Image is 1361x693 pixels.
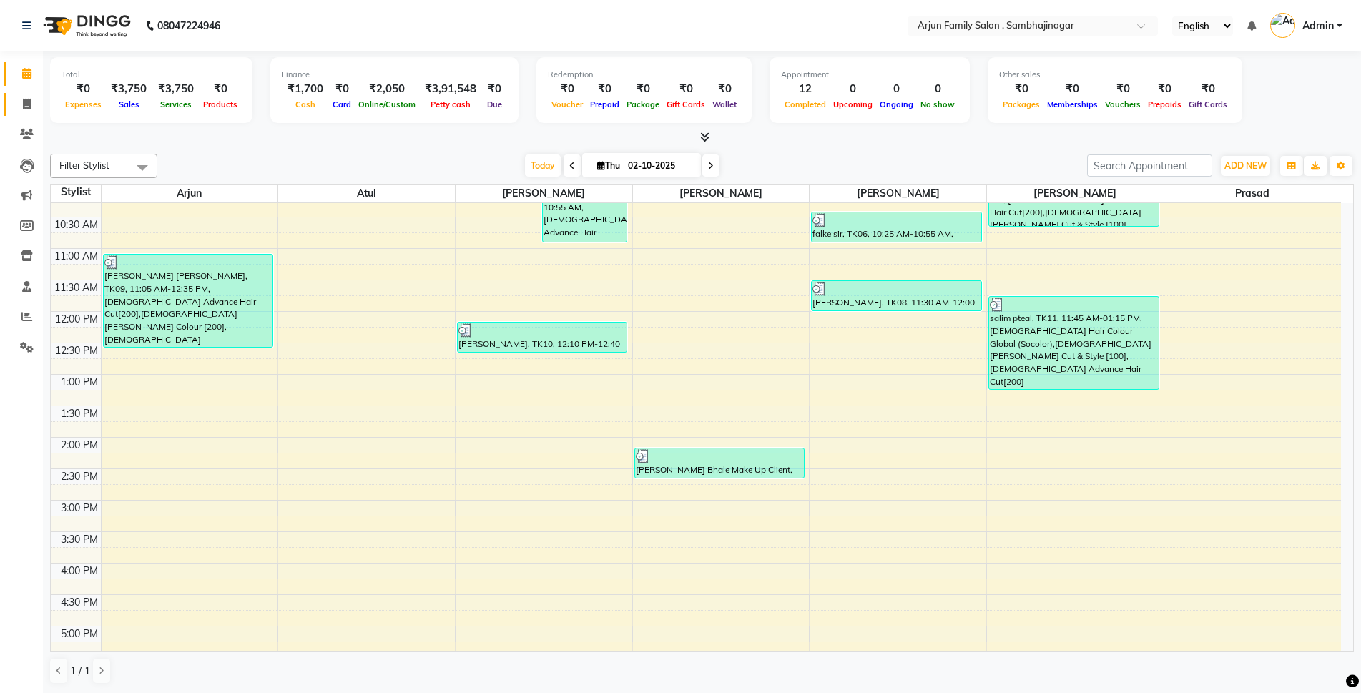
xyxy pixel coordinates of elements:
div: Stylist [51,185,101,200]
span: arjun [102,185,278,202]
span: Prepaid [586,99,623,109]
div: ₹0 [663,81,709,97]
span: Prepaids [1144,99,1185,109]
div: 12:30 PM [52,343,101,358]
span: Gift Cards [663,99,709,109]
div: 5:00 PM [58,626,101,642]
span: Completed [781,99,830,109]
span: [PERSON_NAME] [810,185,986,202]
span: Admin [1302,19,1334,34]
div: Redemption [548,69,740,81]
div: 0 [917,81,958,97]
span: Vouchers [1101,99,1144,109]
span: Today [525,154,561,177]
div: Finance [282,69,507,81]
span: Thu [594,160,624,171]
div: 2:30 PM [58,469,101,484]
span: [PERSON_NAME] [633,185,810,202]
div: ₹0 [709,81,740,97]
span: Ongoing [876,99,917,109]
div: 12 [781,81,830,97]
span: Online/Custom [355,99,419,109]
div: [PERSON_NAME] Bhale Make Up Client, TK12, 02:10 PM-02:40 PM, Ironing Long Length (Steampot) [635,448,805,478]
div: 3:00 PM [58,501,101,516]
span: Petty cash [427,99,474,109]
div: ₹2,050 [355,81,419,97]
span: Packages [999,99,1043,109]
div: ₹3,750 [105,81,152,97]
div: ₹0 [623,81,663,97]
div: Appointment [781,69,958,81]
span: Expenses [62,99,105,109]
div: ₹0 [200,81,241,97]
div: [PERSON_NAME], TK08, 11:30 AM-12:00 PM, [DEMOGRAPHIC_DATA] [PERSON_NAME] Colour [200] [812,281,981,310]
input: 2025-10-02 [624,155,695,177]
span: 1 / 1 [70,664,90,679]
div: 10:30 AM [51,217,101,232]
div: ₹0 [586,81,623,97]
div: 11:30 AM [51,280,101,295]
div: ₹0 [1101,81,1144,97]
span: Wallet [709,99,740,109]
div: [PERSON_NAME], TK10, 12:10 PM-12:40 PM, [DEMOGRAPHIC_DATA] [PERSON_NAME] Cut & Style [100] [458,323,627,352]
span: Due [483,99,506,109]
div: [PERSON_NAME] [PERSON_NAME], TK09, 11:05 AM-12:35 PM, [DEMOGRAPHIC_DATA] Advance Hair Cut[200],[D... [104,255,273,347]
span: Package [623,99,663,109]
div: 4:00 PM [58,564,101,579]
div: ₹0 [1144,81,1185,97]
span: ADD NEW [1224,160,1267,171]
span: Services [157,99,195,109]
div: 0 [830,81,876,97]
div: ₹0 [1043,81,1101,97]
div: ₹0 [329,81,355,97]
div: salim pteal, TK11, 11:45 AM-01:15 PM, [DEMOGRAPHIC_DATA] Hair Colour Global (Socolor),[DEMOGRAPHI... [989,297,1159,389]
div: 0 [876,81,917,97]
div: 11:00 AM [51,249,101,264]
div: 12:00 PM [52,312,101,327]
div: 4:30 PM [58,595,101,610]
span: Sales [115,99,143,109]
button: ADD NEW [1221,156,1270,176]
div: ₹0 [62,81,105,97]
div: Total [62,69,241,81]
span: No show [917,99,958,109]
div: falke sir, TK06, 10:25 AM-10:55 AM, [DEMOGRAPHIC_DATA] [PERSON_NAME] Cut & Style [100] [812,212,981,242]
img: logo [36,6,134,46]
div: 3:30 PM [58,532,101,547]
div: 1:00 PM [58,375,101,390]
span: Voucher [548,99,586,109]
div: ₹0 [1185,81,1231,97]
span: Gift Cards [1185,99,1231,109]
span: atul [278,185,455,202]
input: Search Appointment [1087,154,1212,177]
div: 1:30 PM [58,406,101,421]
span: [PERSON_NAME] [987,185,1164,202]
div: ₹1,700 [282,81,329,97]
div: ₹0 [999,81,1043,97]
span: Filter Stylist [59,159,109,171]
span: prasad [1164,185,1341,202]
div: ₹3,750 [152,81,200,97]
span: Card [329,99,355,109]
span: Upcoming [830,99,876,109]
span: [PERSON_NAME] [456,185,632,202]
div: ₹3,91,548 [419,81,482,97]
span: Memberships [1043,99,1101,109]
b: 08047224946 [157,6,220,46]
span: Cash [292,99,319,109]
div: Other sales [999,69,1231,81]
div: ₹0 [548,81,586,97]
img: Admin [1270,13,1295,38]
div: 2:00 PM [58,438,101,453]
div: ₹0 [482,81,507,97]
span: Products [200,99,241,109]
